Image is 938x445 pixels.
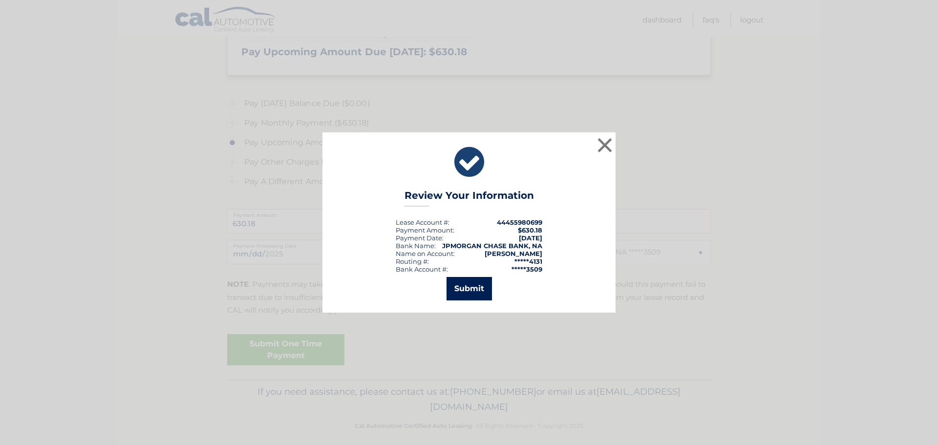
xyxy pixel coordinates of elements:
[396,218,449,226] div: Lease Account #:
[485,250,542,257] strong: [PERSON_NAME]
[518,226,542,234] span: $630.18
[396,250,455,257] div: Name on Account:
[396,234,442,242] span: Payment Date
[396,257,429,265] div: Routing #:
[595,135,615,155] button: ×
[396,234,444,242] div: :
[447,277,492,300] button: Submit
[396,242,436,250] div: Bank Name:
[442,242,542,250] strong: JPMORGAN CHASE BANK, NA
[519,234,542,242] span: [DATE]
[497,218,542,226] strong: 44455980699
[396,226,454,234] div: Payment Amount:
[396,265,448,273] div: Bank Account #:
[405,190,534,207] h3: Review Your Information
